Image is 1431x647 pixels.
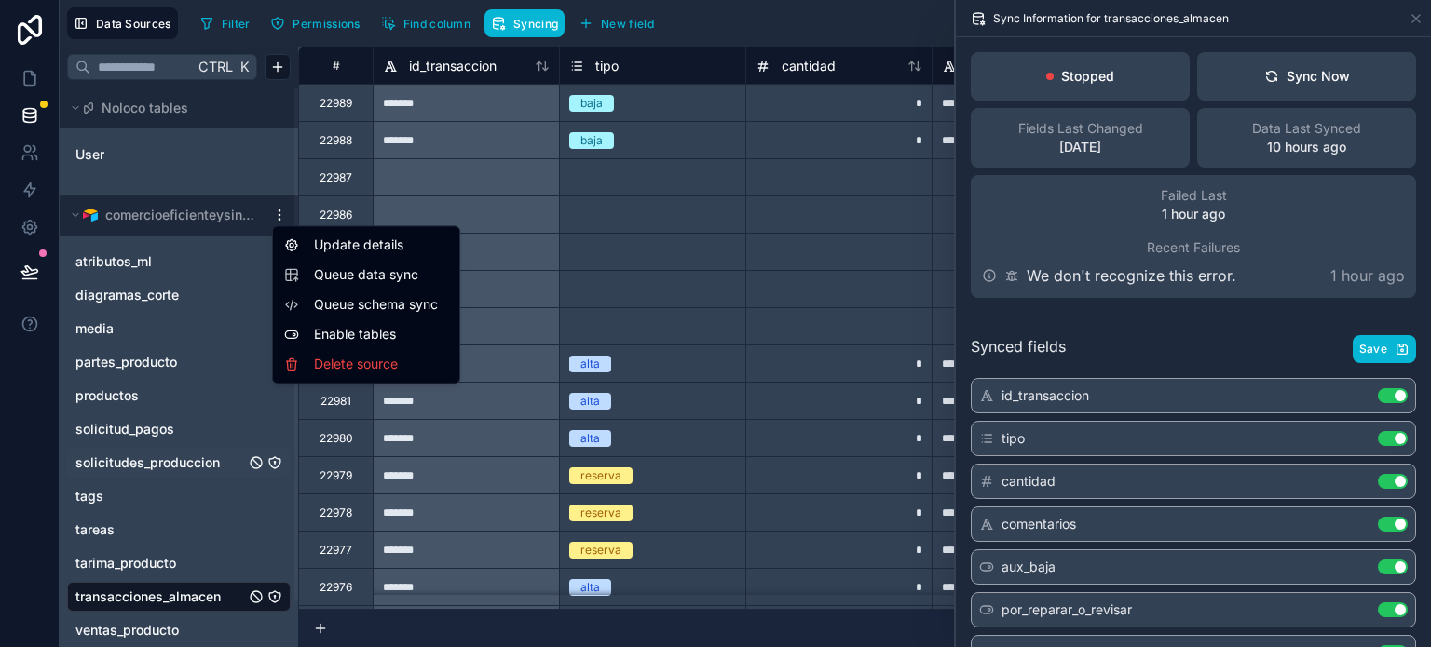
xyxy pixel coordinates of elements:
[277,319,456,349] div: Enable tables
[277,349,456,379] div: Delete source
[284,265,448,284] button: Queue data sync
[314,265,448,284] span: Queue data sync
[277,230,456,260] div: Update details
[314,295,448,314] span: Queue schema sync
[284,295,448,314] button: Queue schema sync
